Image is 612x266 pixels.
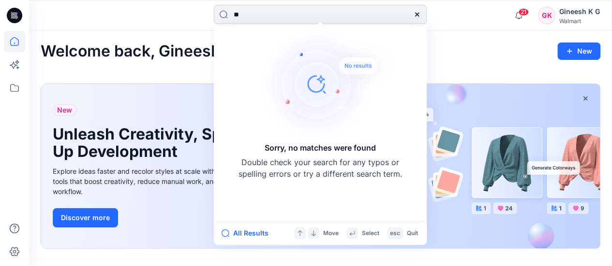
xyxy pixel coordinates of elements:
[559,17,600,25] div: Walmart
[53,208,270,227] a: Discover more
[53,208,118,227] button: Discover more
[222,227,275,239] button: All Results
[538,7,555,24] div: GK
[41,42,221,60] h2: Welcome back, Gineesh
[390,228,400,238] p: esc
[238,156,403,180] p: Double check your search for any typos or spelling errors or try a different search term.
[362,228,379,238] p: Select
[53,126,256,160] h1: Unleash Creativity, Speed Up Development
[323,228,339,238] p: Move
[559,6,600,17] div: Gineesh K G
[407,228,418,238] p: Quit
[53,166,270,196] div: Explore ideas faster and recolor styles at scale with AI-powered tools that boost creativity, red...
[57,104,72,116] span: New
[265,142,376,154] h5: Sorry, no matches were found
[557,42,600,60] button: New
[260,26,396,142] img: Sorry, no matches were found
[518,8,529,16] span: 21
